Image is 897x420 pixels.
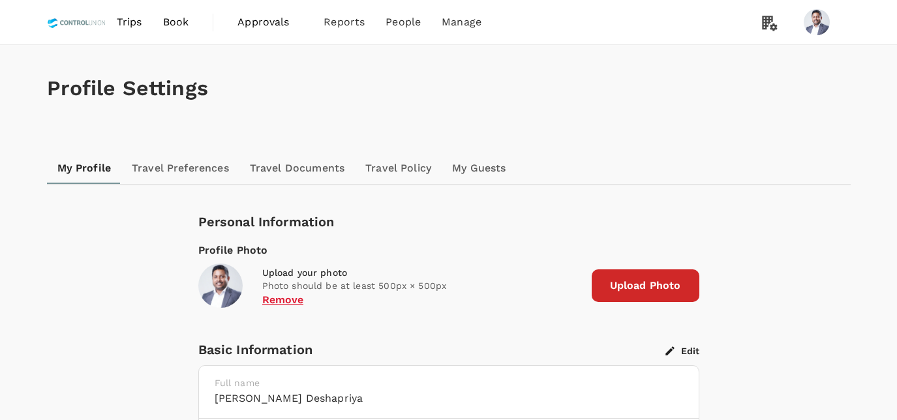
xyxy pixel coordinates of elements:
[215,389,683,408] h6: [PERSON_NAME] Deshapriya
[442,153,516,184] a: My Guests
[121,153,239,184] a: Travel Preferences
[117,14,142,30] span: Trips
[804,9,830,35] img: Chathuranga Iroshan Deshapriya
[239,153,355,184] a: Travel Documents
[386,14,421,30] span: People
[355,153,442,184] a: Travel Policy
[47,8,106,37] img: Control Union Malaysia Sdn. Bhd.
[47,153,122,184] a: My Profile
[442,14,481,30] span: Manage
[198,263,243,308] img: avatar-67a5bcb800f47.png
[237,14,303,30] span: Approvals
[198,243,699,258] div: Profile Photo
[215,376,683,389] p: Full name
[262,279,581,292] p: Photo should be at least 500px × 500px
[198,339,665,360] div: Basic Information
[262,266,581,279] div: Upload your photo
[665,345,699,357] button: Edit
[198,211,699,232] div: Personal Information
[262,294,304,306] button: Remove
[47,76,851,100] h1: Profile Settings
[324,14,365,30] span: Reports
[592,269,699,302] span: Upload Photo
[163,14,189,30] span: Book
